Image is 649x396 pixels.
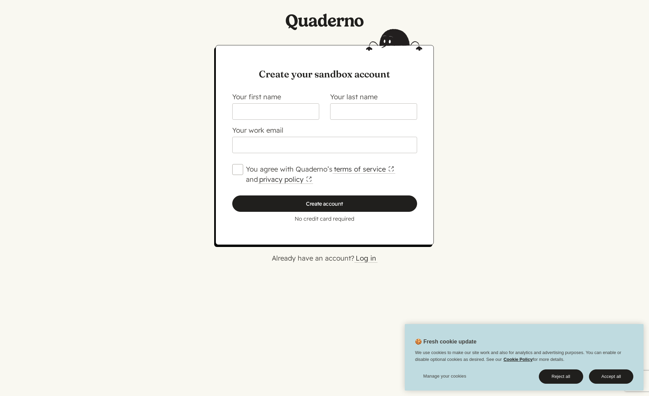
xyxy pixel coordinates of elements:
[232,126,283,134] label: Your work email
[503,357,532,362] a: Cookie Policy
[232,67,417,81] h1: Create your sandbox account
[232,195,417,212] input: Create account
[405,324,644,391] div: Cookie banner
[232,92,281,101] label: Your first name
[246,164,417,185] label: You agree with Quaderno’s and
[354,254,378,263] a: Log in
[258,175,313,184] a: privacy policy
[333,165,395,174] a: terms of service
[539,369,583,384] button: Reject all
[415,369,475,383] button: Manage your cookies
[405,338,476,349] h2: 🍪 Fresh cookie update
[232,215,417,223] p: No credit card required
[405,324,644,391] div: 🍪 Fresh cookie update
[589,369,633,384] button: Accept all
[405,349,644,366] div: We use cookies to make our site work and also for analytics and advertising purposes. You can ena...
[93,253,557,263] p: Already have an account?
[330,92,378,101] label: Your last name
